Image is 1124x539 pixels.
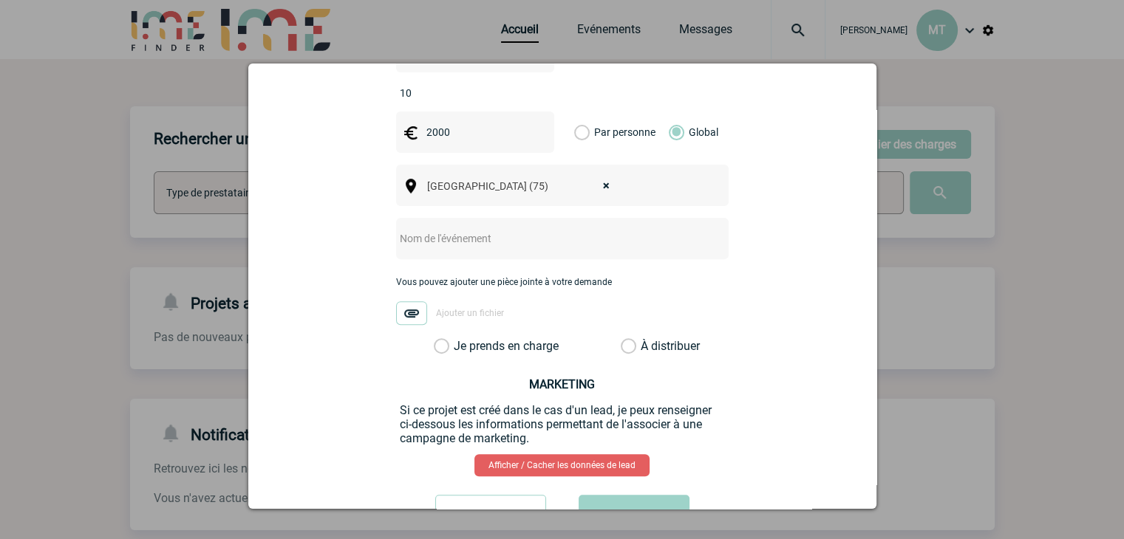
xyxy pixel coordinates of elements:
[434,339,459,354] label: Je prends en charge
[396,229,689,248] input: Nom de l'événement
[400,403,725,445] p: Si ce projet est créé dans le cas d'un lead, je peux renseigner ci-dessous les informations perme...
[474,454,650,476] a: Afficher / Cacher les données de lead
[421,176,624,196] span: Paris (75)
[603,176,610,196] span: ×
[396,83,535,103] input: Nombre de participants
[435,495,546,536] input: Annuler
[423,123,525,142] input: Budget HT
[574,111,590,153] label: Par personne
[579,495,689,536] button: Valider
[669,111,678,153] label: Global
[396,277,729,287] p: Vous pouvez ajouter une pièce jointe à votre demande
[621,339,636,354] label: À distribuer
[436,309,504,319] span: Ajouter un fichier
[400,377,725,391] h3: MARKETING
